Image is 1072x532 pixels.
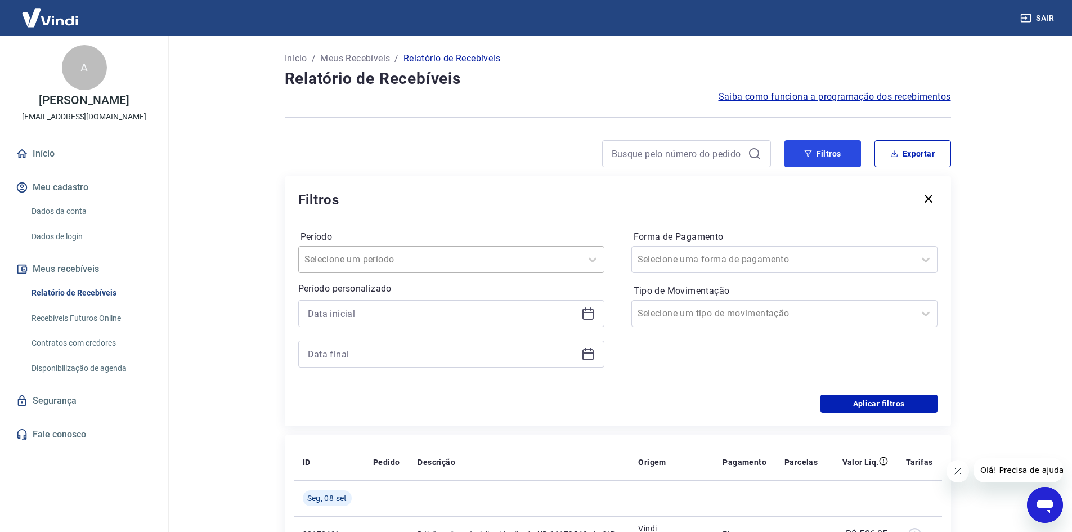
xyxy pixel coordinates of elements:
[874,140,951,167] button: Exportar
[723,457,766,468] p: Pagamento
[27,332,155,355] a: Contratos com credores
[307,493,347,504] span: Seg, 08 set
[39,95,129,106] p: [PERSON_NAME]
[14,388,155,413] a: Segurança
[300,230,602,244] label: Período
[784,457,818,468] p: Parcelas
[285,52,307,65] a: Início
[634,230,935,244] label: Forma de Pagamento
[22,111,146,123] p: [EMAIL_ADDRESS][DOMAIN_NAME]
[7,8,95,17] span: Olá! Precisa de ajuda?
[27,357,155,380] a: Disponibilização de agenda
[308,346,577,363] input: Data final
[1027,487,1063,523] iframe: Botão para abrir a janela de mensagens
[14,257,155,281] button: Meus recebíveis
[418,457,455,468] p: Descrição
[634,284,935,298] label: Tipo de Movimentação
[298,191,340,209] h5: Filtros
[820,395,938,413] button: Aplicar filtros
[27,225,155,248] a: Dados de login
[27,281,155,305] a: Relatório de Recebíveis
[14,141,155,166] a: Início
[403,52,500,65] p: Relatório de Recebíveis
[842,457,879,468] p: Valor Líq.
[638,457,666,468] p: Origem
[906,457,933,468] p: Tarifas
[373,457,400,468] p: Pedido
[784,140,861,167] button: Filtros
[14,175,155,200] button: Meu cadastro
[285,68,951,90] h4: Relatório de Recebíveis
[312,52,316,65] p: /
[1018,8,1058,29] button: Sair
[612,145,743,162] input: Busque pelo número do pedido
[27,307,155,330] a: Recebíveis Futuros Online
[974,458,1063,482] iframe: Mensagem da empresa
[14,422,155,447] a: Fale conosco
[947,460,969,482] iframe: Fechar mensagem
[298,282,604,296] p: Período personalizado
[320,52,390,65] a: Meus Recebíveis
[27,200,155,223] a: Dados da conta
[303,457,311,468] p: ID
[308,305,577,322] input: Data inicial
[394,52,398,65] p: /
[62,45,107,90] div: A
[14,1,87,35] img: Vindi
[719,90,951,104] a: Saiba como funciona a programação dos recebimentos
